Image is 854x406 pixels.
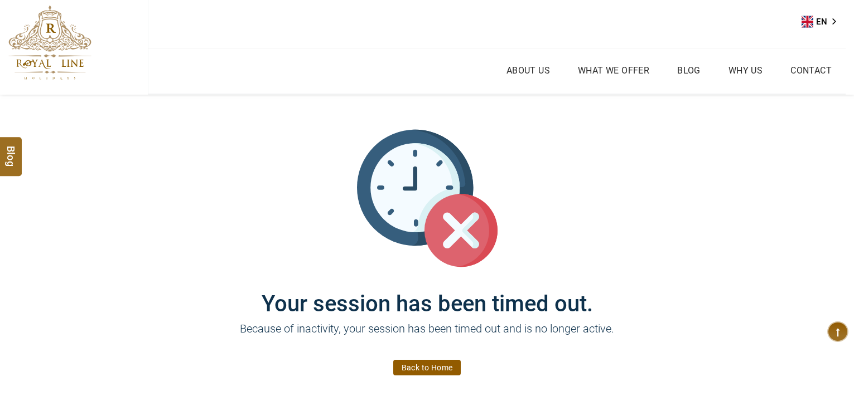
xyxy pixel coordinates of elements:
[357,128,498,268] img: session_time_out.svg
[575,62,652,79] a: What we Offer
[726,62,765,79] a: Why Us
[788,62,834,79] a: Contact
[93,320,762,354] p: Because of inactivity, your session has been timed out and is no longer active.
[4,146,18,155] span: Blog
[393,360,461,375] a: Back to Home
[8,5,91,80] img: The Royal Line Holidays
[802,13,844,30] div: Language
[93,268,762,317] h1: Your session has been timed out.
[802,13,844,30] aside: Language selected: English
[504,62,553,79] a: About Us
[802,13,844,30] a: EN
[674,62,703,79] a: Blog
